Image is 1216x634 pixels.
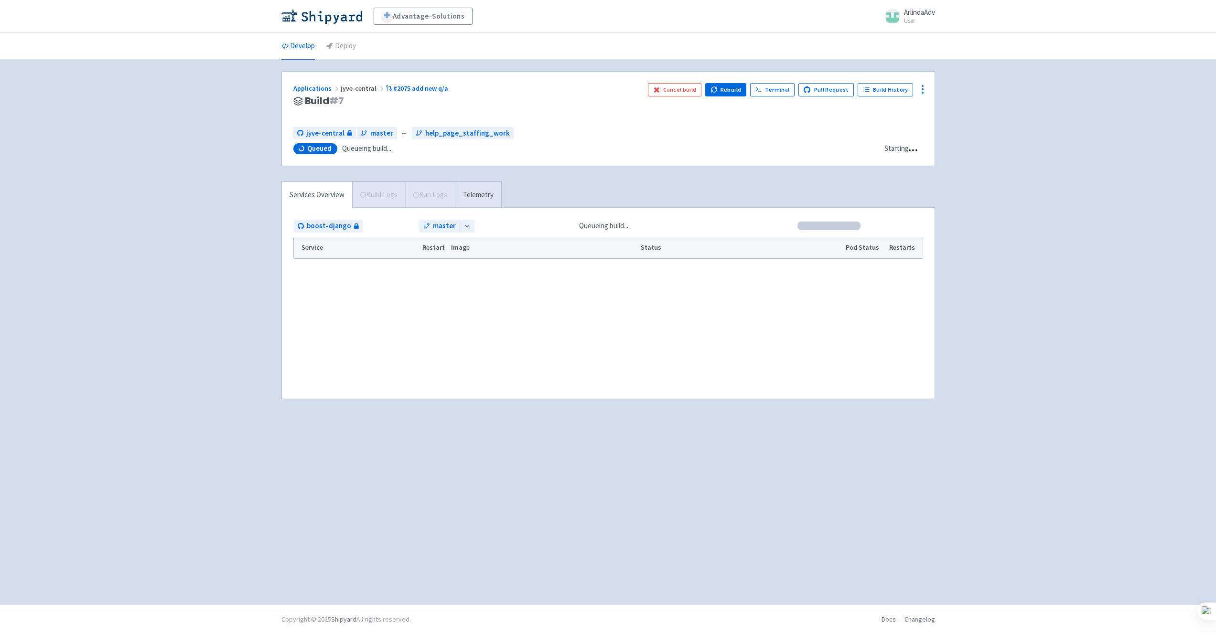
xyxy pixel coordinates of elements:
[648,83,702,96] button: Cancel build
[342,143,391,154] span: Queueing build...
[904,18,935,24] small: User
[904,615,935,623] a: Changelog
[281,9,362,24] img: Shipyard logo
[705,83,746,96] button: Rebuild
[798,83,854,96] a: Pull Request
[750,83,795,96] a: Terminal
[904,8,935,17] span: ArlindaAdv
[858,83,913,96] a: Build History
[281,614,411,624] div: Copyright © 2025 All rights reserved.
[433,221,456,232] span: master
[374,8,473,25] a: Advantage-Solutions
[579,221,628,232] span: Queueing build...
[420,237,448,258] th: Restart
[638,237,842,258] th: Status
[305,95,344,106] span: Build
[293,127,356,140] a: jyve-central
[412,127,514,140] a: help_page_staffing_work
[293,84,341,93] a: Applications
[455,182,501,208] a: Telemetry
[294,237,420,258] th: Service
[282,182,352,208] a: Services Overview
[357,127,397,140] a: master
[326,33,356,60] a: Deploy
[884,143,909,154] div: Starting
[420,220,460,232] a: master
[448,237,637,258] th: Image
[882,615,896,623] a: Docs
[307,144,332,153] span: Queued
[281,33,315,60] a: Develop
[307,221,351,232] span: boost-django
[341,84,386,93] span: jyve-central
[329,94,344,107] span: # 7
[879,9,935,24] a: ArlindaAdv User
[425,128,510,139] span: help_page_staffing_work
[842,237,886,258] th: Pod Status
[370,128,393,139] span: master
[386,84,450,93] a: #2075 add new q/a
[886,237,922,258] th: Restarts
[294,220,363,232] a: boost-django
[306,128,344,139] span: jyve-central
[331,615,356,623] a: Shipyard
[401,128,408,139] span: ←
